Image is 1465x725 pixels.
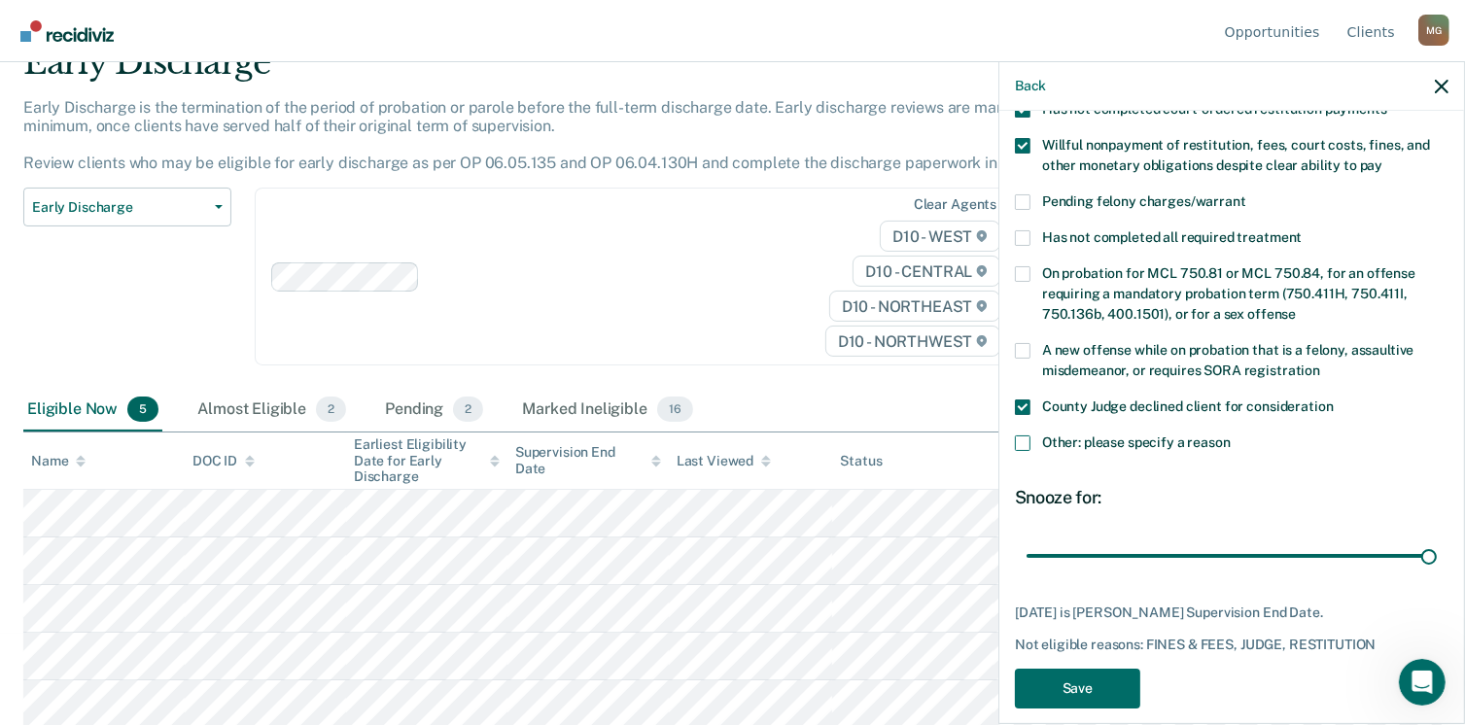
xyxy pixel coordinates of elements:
[1042,265,1415,322] span: On probation for MCL 750.81 or MCL 750.84, for an offense requiring a mandatory probation term (7...
[914,196,996,213] div: Clear agents
[20,20,114,42] img: Recidiviz
[1042,193,1246,209] span: Pending felony charges/warrant
[23,98,1068,173] p: Early Discharge is the termination of the period of probation or parole before the full-term disc...
[853,256,1000,287] span: D10 - CENTRAL
[825,326,1000,357] span: D10 - NORTHWEST
[657,397,693,422] span: 16
[840,453,882,469] div: Status
[1015,669,1140,708] button: Save
[354,436,500,485] div: Earliest Eligibility Date for Early Discharge
[880,221,1000,252] span: D10 - WEST
[1015,487,1448,508] div: Snooze for:
[453,397,483,422] span: 2
[23,43,1122,98] div: Early Discharge
[32,199,207,216] span: Early Discharge
[192,453,255,469] div: DOC ID
[677,453,771,469] div: Last Viewed
[829,291,1000,322] span: D10 - NORTHEAST
[515,444,661,477] div: Supervision End Date
[1042,434,1231,450] span: Other: please specify a reason
[1399,659,1446,706] iframe: Intercom live chat
[1042,398,1334,414] span: County Judge declined client for consideration
[1015,78,1046,94] button: Back
[381,389,487,432] div: Pending
[127,397,158,422] span: 5
[1042,342,1413,378] span: A new offense while on probation that is a felony, assaultive misdemeanor, or requires SORA regis...
[1042,229,1302,245] span: Has not completed all required treatment
[1042,137,1430,173] span: Willful nonpayment of restitution, fees, court costs, fines, and other monetary obligations despi...
[31,453,86,469] div: Name
[193,389,350,432] div: Almost Eligible
[23,389,162,432] div: Eligible Now
[316,397,346,422] span: 2
[1015,604,1448,621] div: [DATE] is [PERSON_NAME] Supervision End Date.
[1418,15,1449,46] button: Profile dropdown button
[518,389,696,432] div: Marked Ineligible
[1015,637,1448,653] div: Not eligible reasons: FINES & FEES, JUDGE, RESTITUTION
[1418,15,1449,46] div: M G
